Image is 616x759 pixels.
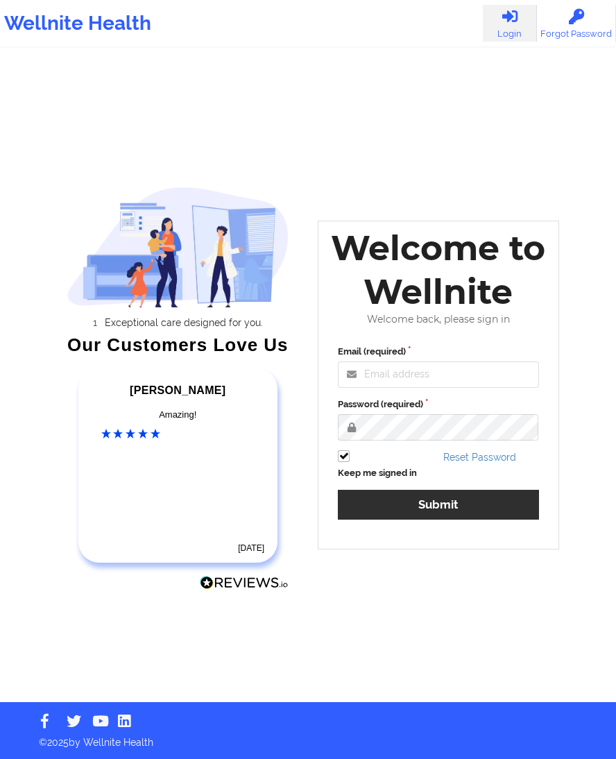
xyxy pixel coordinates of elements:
[67,187,289,307] img: wellnite-auth-hero_200.c722682e.png
[537,5,616,42] a: Forgot Password
[67,338,289,352] div: Our Customers Love Us
[338,466,417,480] label: Keep me signed in
[238,543,264,553] time: [DATE]
[328,226,549,314] div: Welcome to Wellnite
[338,398,539,411] label: Password (required)
[200,576,289,594] a: Reviews.io Logo
[29,726,587,749] p: © 2025 by Wellnite Health
[101,408,255,422] div: Amazing!
[443,452,516,463] a: Reset Password
[483,5,537,42] a: Login
[338,361,539,388] input: Email address
[200,576,289,590] img: Reviews.io Logo
[338,490,539,520] button: Submit
[338,345,539,359] label: Email (required)
[79,317,289,328] li: Exceptional care designed for you.
[130,384,225,396] span: [PERSON_NAME]
[328,314,549,325] div: Welcome back, please sign in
